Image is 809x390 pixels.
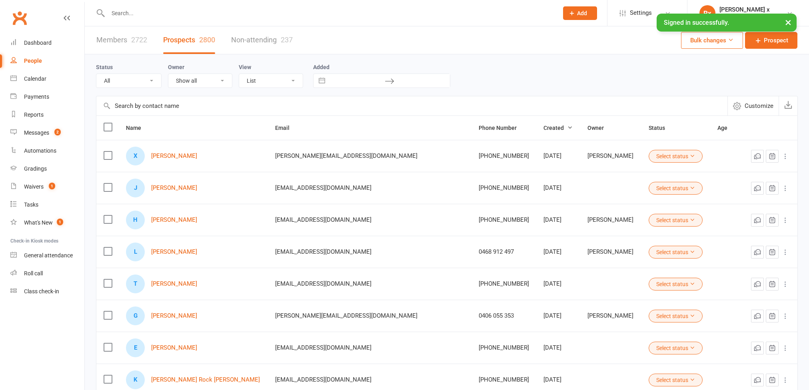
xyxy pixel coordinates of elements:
[543,344,573,351] div: [DATE]
[699,5,715,21] div: Rx
[781,14,795,31] button: ×
[96,96,727,115] input: Search by contact name
[719,13,787,20] div: Bulldog Thai Boxing School
[24,58,42,64] div: People
[275,308,417,323] span: [PERSON_NAME][EMAIL_ADDRESS][DOMAIN_NAME]
[479,185,529,191] div: [PHONE_NUMBER]
[126,338,145,357] div: E
[479,217,529,223] div: [PHONE_NUMBER]
[543,281,573,287] div: [DATE]
[649,125,674,131] span: Status
[563,6,597,20] button: Add
[10,34,84,52] a: Dashboard
[479,123,525,133] button: Phone Number
[10,52,84,70] a: People
[151,249,197,255] a: [PERSON_NAME]
[649,278,703,291] button: Select status
[126,125,150,131] span: Name
[151,376,260,383] a: [PERSON_NAME] Rock [PERSON_NAME]
[587,312,635,319] div: [PERSON_NAME]
[24,183,44,190] div: Waivers
[24,94,49,100] div: Payments
[168,64,184,70] label: Owner
[587,249,635,255] div: [PERSON_NAME]
[10,265,84,283] a: Roll call
[587,123,613,133] button: Owner
[24,76,46,82] div: Calendar
[543,153,573,159] div: [DATE]
[719,6,787,13] div: [PERSON_NAME] x
[24,201,38,208] div: Tasks
[479,344,529,351] div: [PHONE_NUMBER]
[10,88,84,106] a: Payments
[24,147,56,154] div: Automations
[543,217,573,223] div: [DATE]
[126,243,145,261] div: L
[10,196,84,214] a: Tasks
[10,8,30,28] a: Clubworx
[24,40,52,46] div: Dashboard
[10,214,84,232] a: What's New1
[649,182,703,195] button: Select status
[281,36,293,44] div: 237
[239,64,251,70] label: View
[24,111,44,118] div: Reports
[764,36,788,45] span: Prospect
[163,26,215,54] a: Prospects2800
[275,372,372,387] span: [EMAIL_ADDRESS][DOMAIN_NAME]
[275,125,298,131] span: Email
[543,185,573,191] div: [DATE]
[479,249,529,255] div: 0468 912 497
[151,281,197,287] a: [PERSON_NAME]
[126,179,145,197] div: J
[126,370,145,389] div: K
[543,249,573,255] div: [DATE]
[543,376,573,383] div: [DATE]
[126,147,145,165] div: X
[745,101,773,111] span: Customize
[151,344,197,351] a: [PERSON_NAME]
[275,276,372,291] span: [EMAIL_ADDRESS][DOMAIN_NAME]
[587,125,613,131] span: Owner
[649,246,703,259] button: Select status
[275,340,372,355] span: [EMAIL_ADDRESS][DOMAIN_NAME]
[664,19,729,26] span: Signed in successfully.
[717,125,736,131] span: Age
[630,4,652,22] span: Settings
[10,247,84,265] a: General attendance kiosk mode
[275,123,298,133] button: Email
[24,252,73,259] div: General attendance
[577,10,587,16] span: Add
[479,125,525,131] span: Phone Number
[479,376,529,383] div: [PHONE_NUMBER]
[479,312,529,319] div: 0406 055 353
[57,219,63,225] span: 1
[10,160,84,178] a: Gradings
[543,312,573,319] div: [DATE]
[54,129,61,135] span: 2
[275,180,372,195] span: [EMAIL_ADDRESS][DOMAIN_NAME]
[151,153,197,159] a: [PERSON_NAME]
[151,312,197,319] a: [PERSON_NAME]
[131,36,147,44] div: 2722
[231,26,293,54] a: Non-attending237
[315,74,329,88] button: Interact with the calendar and add the check-in date for your trip.
[151,217,197,223] a: [PERSON_NAME]
[49,183,55,189] span: 1
[649,150,703,163] button: Select status
[96,26,147,54] a: Members2722
[745,32,797,49] a: Prospect
[10,142,84,160] a: Automations
[479,153,529,159] div: [PHONE_NUMBER]
[681,32,743,49] button: Bulk changes
[313,64,450,70] label: Added
[96,64,113,70] label: Status
[126,306,145,325] div: G
[649,123,674,133] button: Status
[275,212,372,227] span: [EMAIL_ADDRESS][DOMAIN_NAME]
[649,310,703,322] button: Select status
[10,283,84,300] a: Class kiosk mode
[649,342,703,354] button: Select status
[151,185,197,191] a: [PERSON_NAME]
[649,374,703,386] button: Select status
